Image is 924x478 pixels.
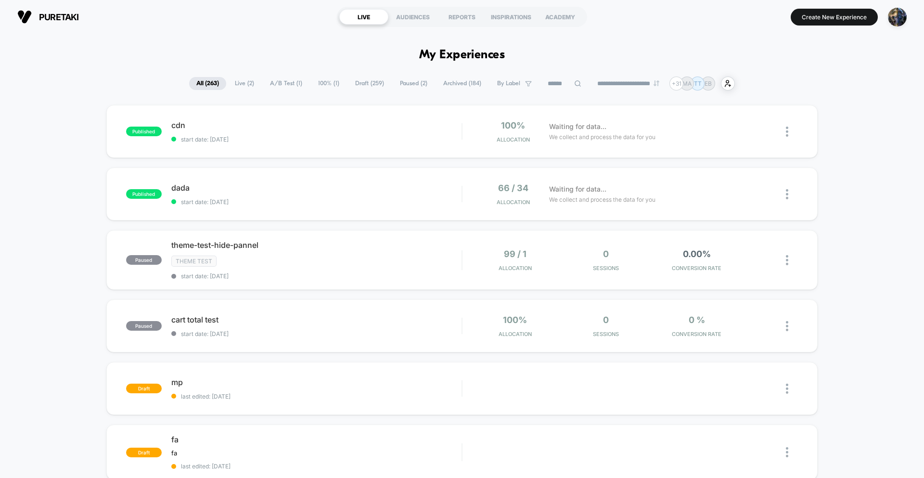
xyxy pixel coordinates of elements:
div: LIVE [339,9,388,25]
span: 100% ( 1 ) [311,77,346,90]
span: All ( 263 ) [189,77,226,90]
span: puretaki [39,12,79,22]
span: CONVERSION RATE [654,331,740,337]
span: Live ( 2 ) [228,77,261,90]
span: Allocation [499,331,532,337]
span: 66 / 34 [498,183,528,193]
img: end [654,80,659,86]
span: 100% [501,120,525,130]
span: draft [126,384,162,393]
span: 0.00% [683,249,711,259]
p: EB [705,80,712,87]
img: ppic [888,8,907,26]
span: paused [126,321,162,331]
span: Allocation [497,199,530,206]
span: Waiting for data... [549,121,606,132]
span: Archived ( 184 ) [436,77,488,90]
span: 0 [603,249,609,259]
span: We collect and process the data for you [549,195,655,204]
img: close [786,189,788,199]
span: last edited: [DATE] [171,463,462,470]
p: MA [682,80,692,87]
span: fa [171,435,462,444]
h1: My Experiences [419,48,505,62]
span: By Label [497,80,520,87]
span: A/B Test ( 1 ) [263,77,309,90]
span: Draft ( 259 ) [348,77,391,90]
span: Sessions [563,265,649,271]
img: close [786,384,788,394]
span: start date: [DATE] [171,198,462,206]
img: close [786,447,788,457]
span: published [126,127,162,136]
span: theme-test-hide-pannel [171,240,462,250]
img: close [786,321,788,331]
div: INSPIRATIONS [487,9,536,25]
span: cdn [171,120,462,130]
div: REPORTS [437,9,487,25]
span: start date: [DATE] [171,272,462,280]
span: start date: [DATE] [171,136,462,143]
span: dada [171,183,462,193]
img: close [786,255,788,265]
span: start date: [DATE] [171,330,462,337]
img: Visually logo [17,10,32,24]
span: published [126,189,162,199]
span: Theme Test [171,256,217,267]
span: 0 [603,315,609,325]
span: We collect and process the data for you [549,132,655,142]
div: + 31 [669,77,683,90]
span: fa [171,449,177,457]
span: draft [126,448,162,457]
span: cart total test [171,315,462,324]
span: mp [171,377,462,387]
span: 100% [503,315,527,325]
p: TT [694,80,702,87]
span: CONVERSION RATE [654,265,740,271]
img: close [786,127,788,137]
div: ACADEMY [536,9,585,25]
div: AUDIENCES [388,9,437,25]
button: Create New Experience [791,9,878,26]
span: Allocation [497,136,530,143]
span: paused [126,255,162,265]
span: last edited: [DATE] [171,393,462,400]
span: Paused ( 2 ) [393,77,435,90]
button: puretaki [14,9,82,25]
span: Allocation [499,265,532,271]
span: Sessions [563,331,649,337]
span: Waiting for data... [549,184,606,194]
button: ppic [885,7,910,27]
span: 0 % [689,315,705,325]
span: 99 / 1 [504,249,526,259]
